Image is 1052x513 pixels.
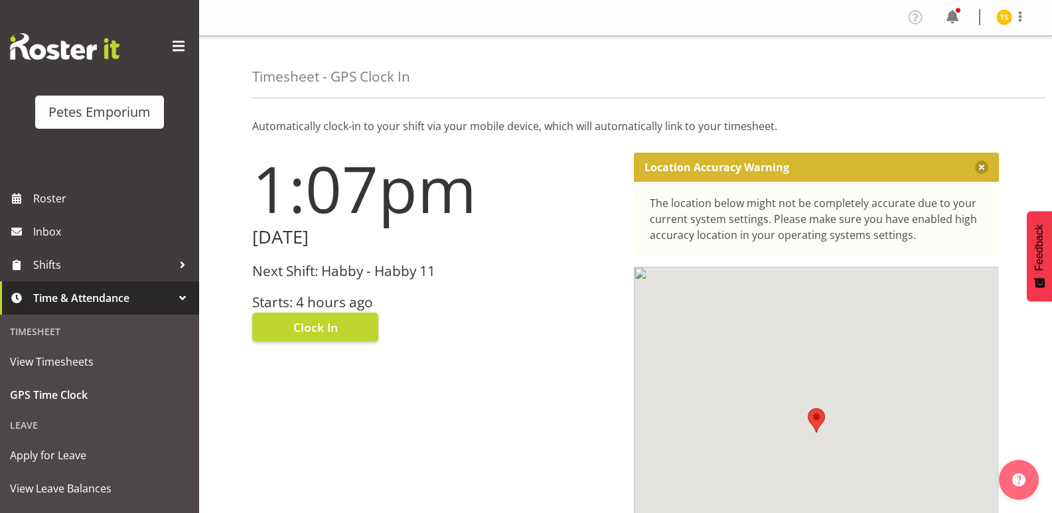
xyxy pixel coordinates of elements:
[33,222,192,242] span: Inbox
[3,378,196,411] a: GPS Time Clock
[975,161,988,174] button: Close message
[1033,224,1045,271] span: Feedback
[1027,211,1052,301] button: Feedback - Show survey
[650,195,984,243] div: The location below might not be completely accurate due to your current system settings. Please m...
[33,188,192,208] span: Roster
[1012,473,1025,486] img: help-xxl-2.png
[3,345,196,378] a: View Timesheets
[252,313,378,342] button: Clock In
[644,161,789,174] p: Location Accuracy Warning
[48,102,151,122] div: Petes Emporium
[3,411,196,439] div: Leave
[252,118,999,134] p: Automatically clock-in to your shift via your mobile device, which will automatically link to you...
[252,263,618,279] h3: Next Shift: Habby - Habby 11
[33,288,173,308] span: Time & Attendance
[10,352,189,372] span: View Timesheets
[10,385,189,405] span: GPS Time Clock
[252,295,618,310] h3: Starts: 4 hours ago
[3,439,196,472] a: Apply for Leave
[252,153,618,224] h1: 1:07pm
[33,255,173,275] span: Shifts
[3,318,196,345] div: Timesheet
[252,69,410,84] h4: Timesheet - GPS Clock In
[10,445,189,465] span: Apply for Leave
[252,227,618,248] h2: [DATE]
[10,478,189,498] span: View Leave Balances
[10,33,119,60] img: Rosterit website logo
[996,9,1012,25] img: tamara-straker11292.jpg
[3,472,196,505] a: View Leave Balances
[293,319,338,336] span: Clock In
